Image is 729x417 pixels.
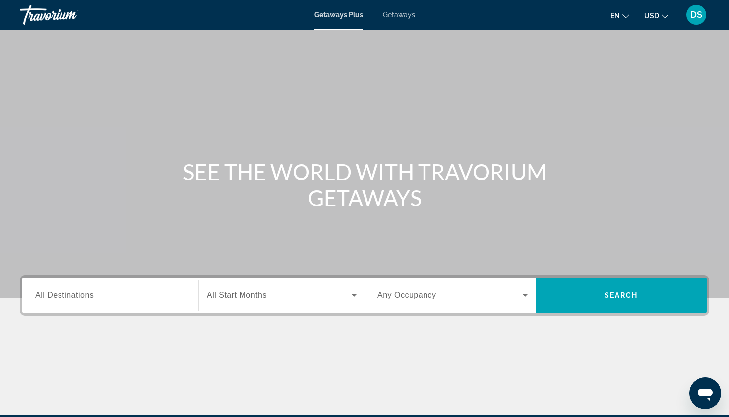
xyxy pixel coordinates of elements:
span: Any Occupancy [377,291,436,299]
input: Select destination [35,290,185,302]
a: Getaways Plus [314,11,363,19]
span: All Start Months [207,291,267,299]
iframe: Кнопка запуска окна обмена сообщениями [689,377,721,409]
span: DS [690,10,702,20]
a: Travorium [20,2,119,28]
h1: SEE THE WORLD WITH TRAVORIUM GETAWAYS [179,159,550,210]
span: All Destinations [35,291,94,299]
button: Search [536,278,707,313]
span: Search [605,291,638,299]
div: Search widget [22,278,707,313]
span: USD [644,12,659,20]
span: en [610,12,620,20]
button: Change currency [644,8,668,23]
button: User Menu [683,4,709,25]
a: Getaways [383,11,415,19]
button: Change language [610,8,629,23]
